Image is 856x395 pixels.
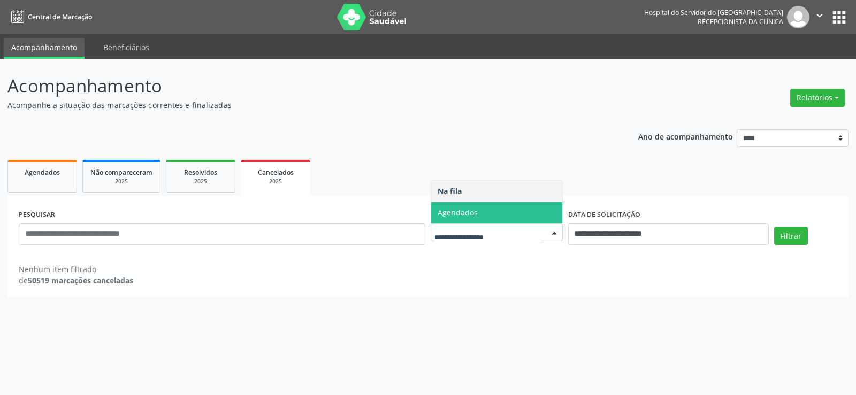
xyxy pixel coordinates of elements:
[7,73,596,99] p: Acompanhamento
[787,6,809,28] img: img
[184,168,217,177] span: Resolvidos
[814,10,826,21] i: 
[25,168,60,177] span: Agendados
[7,99,596,111] p: Acompanhe a situação das marcações correntes e finalizadas
[90,177,152,185] div: 2025
[90,168,152,177] span: Não compareceram
[438,186,462,196] span: Na fila
[638,129,733,143] p: Ano de acompanhamento
[248,177,303,185] div: 2025
[19,264,133,275] div: Nenhum item filtrado
[698,17,783,26] span: Recepcionista da clínica
[644,8,783,17] div: Hospital do Servidor do [GEOGRAPHIC_DATA]
[7,8,92,26] a: Central de Marcação
[174,177,227,185] div: 2025
[19,275,133,286] div: de
[258,168,294,177] span: Cancelados
[790,89,845,107] button: Relatórios
[830,8,849,27] button: apps
[809,6,830,28] button: 
[438,207,478,218] span: Agendados
[19,207,55,223] label: PESQUISAR
[774,227,808,245] button: Filtrar
[28,275,133,285] strong: 50519 marcações canceladas
[96,38,157,57] a: Beneficiários
[28,12,92,21] span: Central de Marcação
[568,207,640,223] label: DATA DE SOLICITAÇÃO
[4,38,85,59] a: Acompanhamento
